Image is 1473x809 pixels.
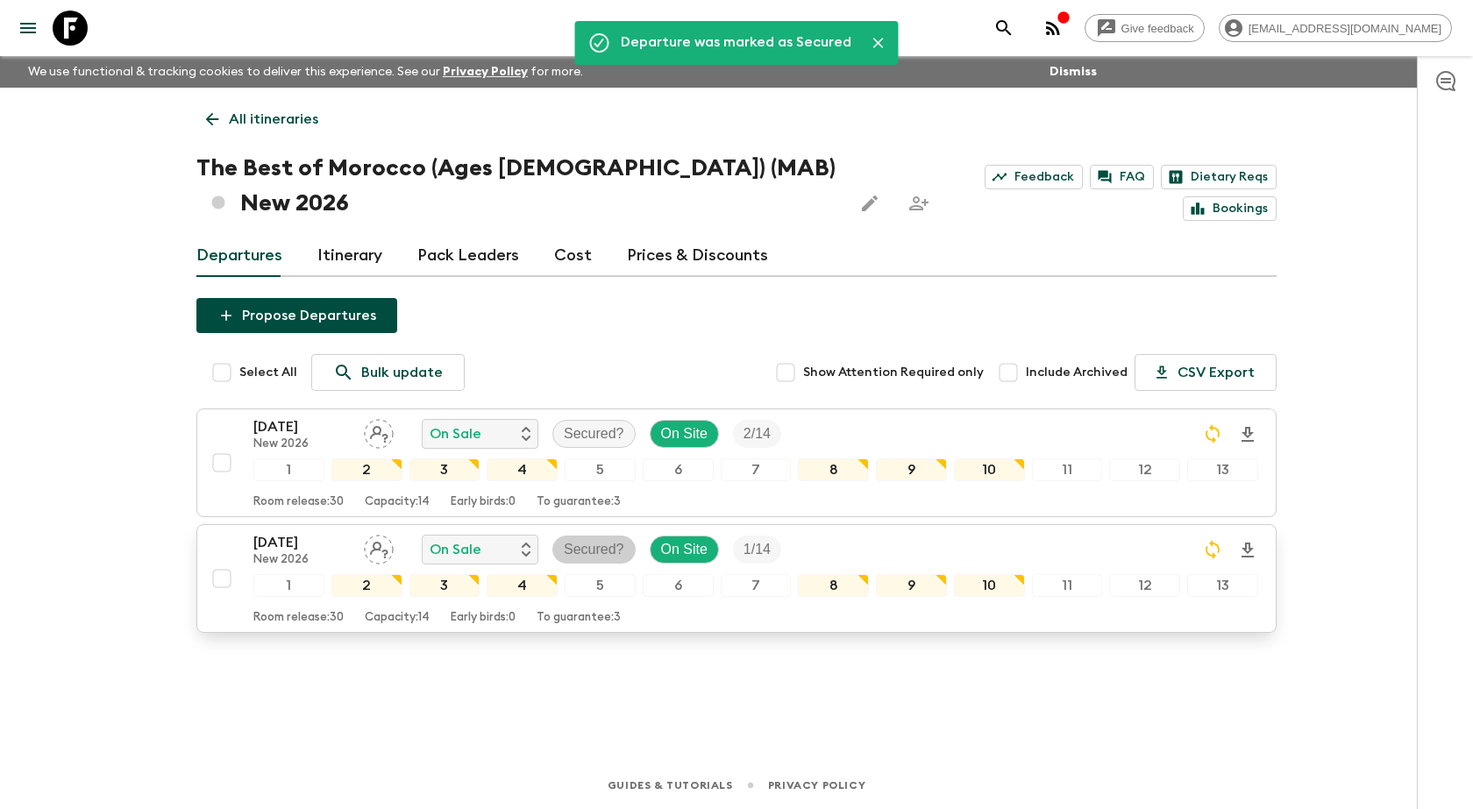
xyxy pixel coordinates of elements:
[537,495,621,509] p: To guarantee: 3
[1202,539,1223,560] svg: Sync Required - Changes detected
[11,11,46,46] button: menu
[1032,458,1103,481] div: 11
[643,574,714,597] div: 6
[876,574,947,597] div: 9
[253,458,324,481] div: 1
[768,776,865,795] a: Privacy Policy
[239,364,297,381] span: Select All
[803,364,984,381] span: Show Attention Required only
[650,536,719,564] div: On Site
[865,30,892,56] button: Close
[650,420,719,448] div: On Site
[1085,14,1205,42] a: Give feedback
[443,66,528,78] a: Privacy Policy
[661,539,708,560] p: On Site
[721,458,792,481] div: 7
[1202,423,1223,444] svg: Sync Required - Changes detected
[744,423,771,444] p: 2 / 14
[954,458,1025,481] div: 10
[608,776,733,795] a: Guides & Tutorials
[733,420,781,448] div: Trip Fill
[451,495,516,509] p: Early birds: 0
[196,102,328,137] a: All itineraries
[627,235,768,277] a: Prices & Discounts
[876,458,947,481] div: 9
[409,574,480,597] div: 3
[985,165,1083,189] a: Feedback
[196,298,397,333] button: Propose Departures
[196,524,1277,633] button: [DATE]New 2026Assign pack leaderOn SaleSecured?On SiteTrip Fill12345678910111213Room release:30Ca...
[361,362,443,383] p: Bulk update
[1237,540,1258,561] svg: Download Onboarding
[417,235,519,277] a: Pack Leaders
[253,532,350,553] p: [DATE]
[565,458,636,481] div: 5
[430,539,481,560] p: On Sale
[1161,165,1277,189] a: Dietary Reqs
[565,574,636,597] div: 5
[364,424,394,438] span: Assign pack leader
[253,553,350,567] p: New 2026
[721,574,792,597] div: 7
[1032,574,1103,597] div: 11
[798,574,869,597] div: 8
[487,574,558,597] div: 4
[552,536,636,564] div: Secured?
[430,423,481,444] p: On Sale
[564,539,624,560] p: Secured?
[1183,196,1277,221] a: Bookings
[621,26,851,60] div: Departure was marked as Secured
[253,574,324,597] div: 1
[253,611,344,625] p: Room release: 30
[661,423,708,444] p: On Site
[564,423,624,444] p: Secured?
[1187,458,1258,481] div: 13
[1109,574,1180,597] div: 12
[1112,22,1204,35] span: Give feedback
[253,495,344,509] p: Room release: 30
[253,437,350,451] p: New 2026
[196,408,1277,517] button: [DATE]New 2026Assign pack leaderOn SaleSecured?On SiteTrip Fill12345678910111213Room release:30Ca...
[253,416,350,437] p: [DATE]
[365,495,430,509] p: Capacity: 14
[487,458,558,481] div: 4
[1026,364,1128,381] span: Include Archived
[537,611,621,625] p: To guarantee: 3
[1045,60,1101,84] button: Dismiss
[317,235,382,277] a: Itinerary
[852,186,887,221] button: Edit this itinerary
[365,611,430,625] p: Capacity: 14
[1239,22,1451,35] span: [EMAIL_ADDRESS][DOMAIN_NAME]
[986,11,1021,46] button: search adventures
[311,354,465,391] a: Bulk update
[1090,165,1154,189] a: FAQ
[196,235,282,277] a: Departures
[643,458,714,481] div: 6
[409,458,480,481] div: 3
[1237,424,1258,445] svg: Download Onboarding
[21,56,590,88] p: We use functional & tracking cookies to deliver this experience. See our for more.
[229,109,318,130] p: All itineraries
[364,540,394,554] span: Assign pack leader
[798,458,869,481] div: 8
[1187,574,1258,597] div: 13
[954,574,1025,597] div: 10
[331,574,402,597] div: 2
[733,536,781,564] div: Trip Fill
[552,420,636,448] div: Secured?
[744,539,771,560] p: 1 / 14
[451,611,516,625] p: Early birds: 0
[196,151,838,221] h1: The Best of Morocco (Ages [DEMOGRAPHIC_DATA]) (MAB) New 2026
[901,186,936,221] span: Share this itinerary
[1109,458,1180,481] div: 12
[554,235,592,277] a: Cost
[1135,354,1277,391] button: CSV Export
[1219,14,1452,42] div: [EMAIL_ADDRESS][DOMAIN_NAME]
[331,458,402,481] div: 2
